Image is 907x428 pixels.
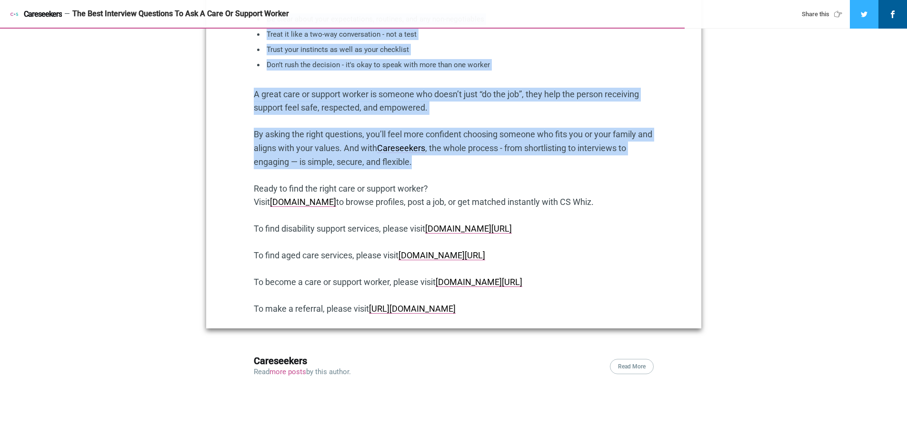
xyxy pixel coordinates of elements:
[254,249,654,263] p: To find aged care services, please visit
[610,359,654,374] a: Read More
[254,222,654,236] p: To find disability support services, please visit
[377,143,425,153] a: Careseekers
[399,250,485,260] a: [DOMAIN_NAME][URL]
[254,182,654,210] p: Ready to find the right care or support worker? Visit to browse profiles, post a job, or get matc...
[64,10,70,18] span: —
[802,10,845,19] div: Share this
[254,88,654,115] p: A great care or support worker is someone who doesn’t just “do the job”, they help the person rec...
[254,355,307,367] a: Careseekers
[425,224,512,234] a: [DOMAIN_NAME][URL]
[436,277,522,287] a: [DOMAIN_NAME][URL]
[270,197,336,207] a: [DOMAIN_NAME]
[254,302,654,316] p: To make a referral, please visit
[267,29,640,40] p: Treat it like a two-way conversation - not a test
[254,128,654,169] p: By asking the right questions, you’ll feel more confident choosing someone who fits you or your f...
[24,10,62,19] span: Careseekers
[369,304,456,314] a: [URL][DOMAIN_NAME]
[267,59,640,71] p: Don’t rush the decision - it's okay to speak with more than one worker
[72,9,784,19] div: The Best Interview Questions To Ask A Care Or Support Worker
[10,10,62,19] a: Careseekers
[254,367,351,377] p: Read by this author.
[269,367,306,376] a: more posts
[267,44,640,55] p: Trust your instincts as well as your checklist
[10,10,19,19] img: Careseekers icon
[254,275,654,289] p: To become a care or support worker, please visit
